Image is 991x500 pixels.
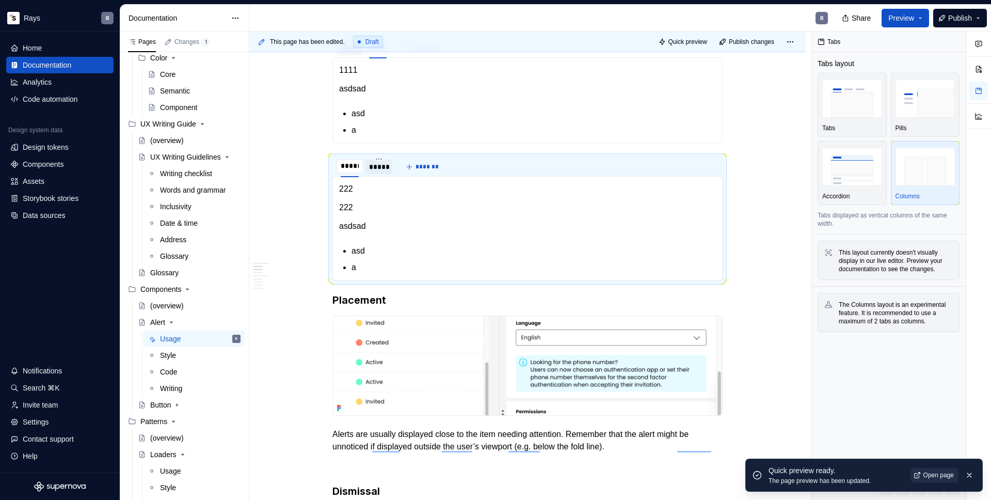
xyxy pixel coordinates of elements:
[656,35,712,49] button: Quick preview
[150,449,177,460] div: Loaders
[124,281,245,298] div: Components
[143,479,245,496] a: Style
[134,264,245,281] a: Glossary
[339,201,716,214] p: 222
[140,416,167,427] div: Patterns
[143,248,245,264] a: Glossary
[839,248,953,273] div: This layout currently doesn't visually display in our live editor. Preview your documentation to ...
[143,364,245,380] a: Code
[896,192,920,200] p: Columns
[140,284,181,294] div: Components
[6,380,114,396] button: Search ⌘K
[891,141,960,205] button: placeholderColumns
[160,235,186,245] div: Address
[270,38,345,46] span: This page has been edited.
[896,148,955,185] img: placeholder
[23,366,62,376] div: Notifications
[23,142,69,152] div: Design tokens
[160,201,191,212] div: Inclusivity
[6,363,114,379] button: Notifications
[351,124,716,136] p: a
[143,83,245,99] a: Semantic
[134,149,245,165] a: UX Writing Guidelines
[8,126,62,134] div: Design system data
[668,38,707,46] span: Quick preview
[124,116,245,132] div: UX Writing Guide
[23,383,60,393] div: Search ⌘K
[896,80,955,117] img: placeholder
[839,301,953,325] div: The Columns layout is an experimental feature. It is recommended to use a maximum of 2 tabs as co...
[820,14,824,22] div: R
[143,99,245,116] a: Component
[23,451,38,461] div: Help
[896,124,907,132] p: Pills
[23,193,78,204] div: Storybook stories
[339,64,716,76] p: 1111
[716,35,779,49] button: Publish changes
[923,471,954,479] span: Open page
[150,433,184,443] div: (overview)
[822,80,882,117] img: placeholder
[129,13,226,23] div: Documentation
[143,198,245,215] a: Inclusivity
[882,9,929,27] button: Preview
[6,91,114,107] a: Code automation
[332,293,723,307] h3: Placement
[818,58,854,69] div: Tabs layout
[729,38,774,46] span: Publish changes
[769,465,904,476] div: Quick preview ready.
[351,261,716,274] p: a
[160,185,226,195] div: Words and grammar
[128,38,156,46] div: Pages
[332,484,723,498] h3: Dismissal
[339,83,716,95] p: asdsad
[818,141,887,205] button: placeholderAccordion
[134,446,245,463] a: Loaders
[818,211,960,228] p: Tabs displayed as vertical columns of the same width.
[769,477,904,485] div: The page preview has been updated.
[23,434,74,444] div: Contact support
[933,9,987,27] button: Publish
[143,66,245,83] a: Core
[6,139,114,155] a: Design tokens
[143,380,245,397] a: Writing
[7,12,20,24] img: 6d3517f2-c9be-42ef-a17d-43333b4a1852.png
[160,69,175,80] div: Core
[150,135,184,146] div: (overview)
[160,168,212,179] div: Writing checklist
[23,60,71,70] div: Documentation
[837,9,877,27] button: Share
[351,245,716,257] p: asd
[150,301,184,311] div: (overview)
[134,50,245,66] div: Color
[150,53,167,63] div: Color
[339,64,716,136] section-item: Tab 1
[143,165,245,182] a: Writing checklist
[6,414,114,430] a: Settings
[134,397,245,413] a: Button
[106,14,109,22] div: R
[365,38,379,46] span: Draft
[339,183,716,195] p: 222
[160,102,197,113] div: Component
[134,430,245,446] a: (overview)
[143,347,245,364] a: Style
[150,400,171,410] div: Button
[822,124,835,132] p: Tabs
[143,331,245,347] a: UsageR
[160,466,181,476] div: Usage
[6,397,114,413] a: Invite team
[24,13,40,23] div: Rays
[6,74,114,90] a: Analytics
[160,251,188,261] div: Glossary
[23,159,63,169] div: Components
[235,334,237,344] div: R
[160,367,177,377] div: Code
[339,220,716,232] p: asdsad
[174,38,210,46] div: Changes
[6,40,114,56] a: Home
[23,400,58,410] div: Invite team
[23,77,52,87] div: Analytics
[150,317,165,327] div: Alert
[143,215,245,231] a: Date & time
